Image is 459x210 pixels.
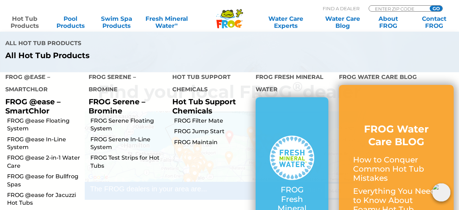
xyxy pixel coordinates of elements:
[323,5,359,12] p: Find A Dealer
[174,21,178,27] sup: ∞
[256,71,328,97] h4: FROG Fresh Mineral Water
[430,6,442,11] input: GO
[353,155,440,183] p: How to Conquer Common Hot Tub Mistakes
[172,71,245,97] h4: Hot Tub Support Chemicals
[7,173,83,189] a: FROG @ease for Bullfrog Spas
[172,97,245,115] p: Hot Tub Support Chemicals
[90,117,167,133] a: FROG Serene Floating System
[416,15,452,29] a: ContactFROG
[53,15,89,29] a: PoolProducts
[5,37,224,51] h4: All Hot Tub Products
[7,117,83,133] a: FROG @ease Floating System
[90,136,167,152] a: FROG Serene In-Line System
[89,97,161,115] p: FROG Serene – Bromine
[5,51,224,60] a: All Hot Tub Products
[144,15,189,29] a: Fresh MineralWater∞
[432,183,451,202] img: openIcon
[374,6,422,12] input: Zip Code Form
[5,71,78,97] h4: FROG @ease – SmartChlor
[371,15,406,29] a: AboutFROG
[7,136,83,152] a: FROG @ease In-Line System
[174,138,250,146] a: FROG Maintain
[5,97,78,115] p: FROG @ease – SmartChlor
[325,15,360,29] a: Water CareBlog
[257,15,315,29] a: Water CareExperts
[353,123,440,148] h3: FROG Water Care BLOG
[89,71,161,97] h4: FROG Serene – Bromine
[174,117,250,125] a: FROG Filter Mate
[90,154,167,170] a: FROG Test Strips for Hot Tubs
[7,154,83,170] a: FROG @ease 2-in-1 Water Care
[174,128,250,135] a: FROG Jump Start
[7,191,83,207] a: FROG @ease for Jacuzzi Hot Tubs
[99,15,134,29] a: Swim SpaProducts
[7,15,43,29] a: Hot TubProducts
[339,71,454,85] h4: FROG Water Care Blog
